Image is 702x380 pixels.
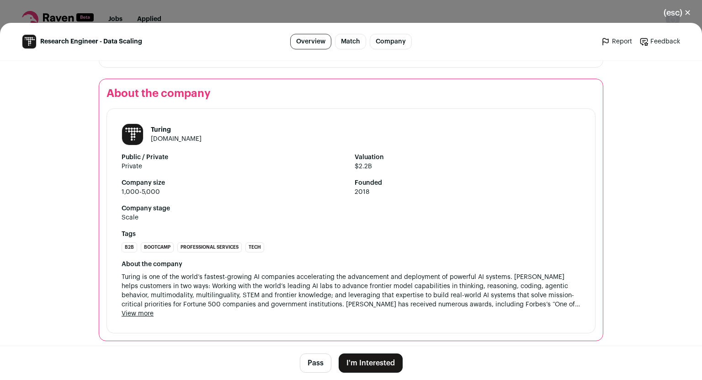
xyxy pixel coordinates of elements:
[122,242,137,252] li: B2B
[122,162,347,171] span: Private
[122,273,580,309] span: Turing is one of the world’s fastest-growing AI companies accelerating the advancement and deploy...
[653,3,702,23] button: Close modal
[122,178,347,187] strong: Company size
[639,37,680,46] a: Feedback
[106,86,596,101] h2: About the company
[22,35,36,48] img: 5abee25378f18e64ad375c83f008ed20cab9e4bd14157136dffbf766e3991112.jpg
[40,37,142,46] span: Research Engineer - Data Scaling
[122,187,347,197] span: 1,000-5,000
[355,153,580,162] strong: Valuation
[122,213,138,222] div: Scale
[601,37,632,46] a: Report
[290,34,331,49] a: Overview
[339,353,403,373] button: I'm Interested
[122,204,580,213] strong: Company stage
[355,178,580,187] strong: Founded
[122,153,347,162] strong: Public / Private
[245,242,264,252] li: Tech
[355,162,580,171] span: $2.2B
[122,230,580,239] strong: Tags
[122,124,143,145] img: 5abee25378f18e64ad375c83f008ed20cab9e4bd14157136dffbf766e3991112.jpg
[355,187,580,197] span: 2018
[177,242,242,252] li: Professional Services
[370,34,412,49] a: Company
[141,242,174,252] li: Bootcamp
[151,125,202,134] h1: Turing
[151,136,202,142] a: [DOMAIN_NAME]
[335,34,366,49] a: Match
[122,309,154,318] button: View more
[122,260,580,269] div: About the company
[300,353,331,373] button: Pass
